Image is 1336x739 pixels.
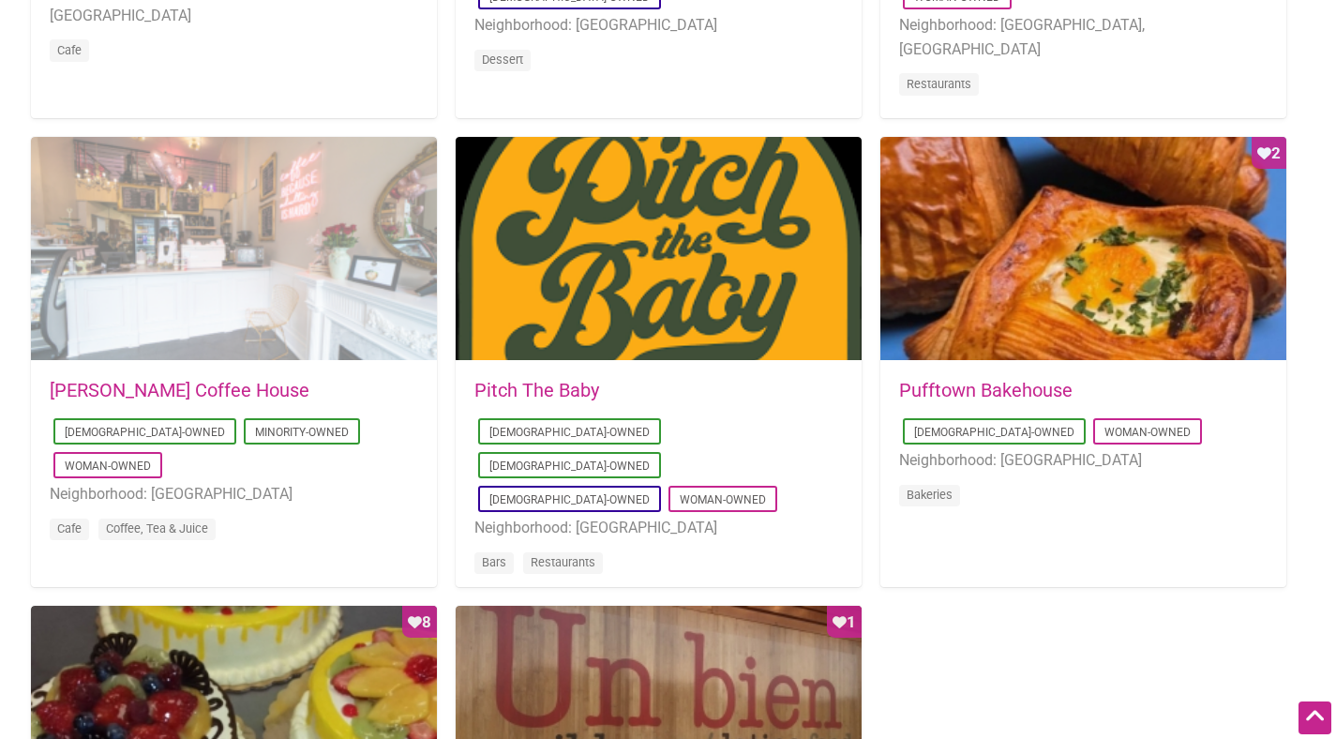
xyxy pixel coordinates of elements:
[914,426,1074,439] a: [DEMOGRAPHIC_DATA]-Owned
[482,53,523,67] a: Dessert
[907,488,953,502] a: Bakeries
[907,77,971,91] a: Restaurants
[50,379,309,401] a: [PERSON_NAME] Coffee House
[899,13,1268,61] li: Neighborhood: [GEOGRAPHIC_DATA], [GEOGRAPHIC_DATA]
[1104,426,1191,439] a: Woman-Owned
[1298,701,1331,734] div: Scroll Back to Top
[531,555,595,569] a: Restaurants
[50,482,418,506] li: Neighborhood: [GEOGRAPHIC_DATA]
[474,379,599,401] a: Pitch The Baby
[65,426,225,439] a: [DEMOGRAPHIC_DATA]-Owned
[255,426,349,439] a: Minority-Owned
[482,555,506,569] a: Bars
[65,460,151,473] a: Woman-Owned
[106,521,208,535] a: Coffee, Tea & Juice
[57,43,82,57] a: Cafe
[489,493,650,506] a: [DEMOGRAPHIC_DATA]-Owned
[899,448,1268,473] li: Neighborhood: [GEOGRAPHIC_DATA]
[680,493,766,506] a: Woman-Owned
[489,426,650,439] a: [DEMOGRAPHIC_DATA]-Owned
[474,13,843,38] li: Neighborhood: [GEOGRAPHIC_DATA]
[899,379,1073,401] a: Pufftown Bakehouse
[474,516,843,540] li: Neighborhood: [GEOGRAPHIC_DATA]
[57,521,82,535] a: Cafe
[489,460,650,473] a: [DEMOGRAPHIC_DATA]-Owned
